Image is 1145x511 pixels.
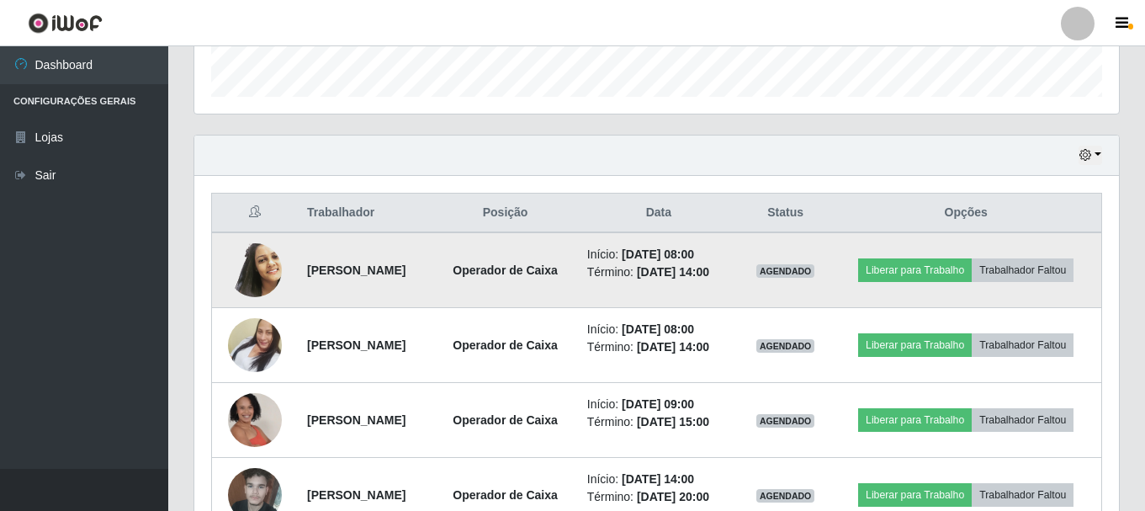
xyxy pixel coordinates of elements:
[637,340,709,354] time: [DATE] 14:00
[830,194,1101,233] th: Opções
[622,397,694,411] time: [DATE] 09:00
[433,194,576,233] th: Posição
[972,258,1073,282] button: Trabalhador Faltou
[756,339,815,353] span: AGENDADO
[587,263,730,281] li: Término:
[587,396,730,413] li: Início:
[622,472,694,486] time: [DATE] 14:00
[972,408,1073,432] button: Trabalhador Faltou
[637,490,709,503] time: [DATE] 20:00
[637,415,709,428] time: [DATE] 15:00
[622,322,694,336] time: [DATE] 08:00
[740,194,830,233] th: Status
[453,488,558,502] strong: Operador de Caixa
[307,413,406,427] strong: [PERSON_NAME]
[858,408,972,432] button: Liberar para Trabalho
[756,489,815,503] span: AGENDADO
[307,263,406,277] strong: [PERSON_NAME]
[637,265,709,279] time: [DATE] 14:00
[858,333,972,357] button: Liberar para Trabalho
[587,413,730,431] li: Término:
[297,194,433,233] th: Trabalhador
[756,414,815,428] span: AGENDADO
[858,483,972,507] button: Liberar para Trabalho
[587,471,730,488] li: Início:
[577,194,740,233] th: Data
[228,237,282,304] img: 1619005854451.jpeg
[587,246,730,263] li: Início:
[453,263,558,277] strong: Operador de Caixa
[858,258,972,282] button: Liberar para Trabalho
[972,333,1073,357] button: Trabalhador Faltou
[756,264,815,278] span: AGENDADO
[228,382,282,458] img: 1689018111072.jpeg
[307,488,406,502] strong: [PERSON_NAME]
[587,488,730,506] li: Término:
[307,338,406,352] strong: [PERSON_NAME]
[587,321,730,338] li: Início:
[587,338,730,356] li: Término:
[622,248,694,261] time: [DATE] 08:00
[972,483,1073,507] button: Trabalhador Faltou
[453,413,558,427] strong: Operador de Caixa
[453,338,558,352] strong: Operador de Caixa
[228,297,282,393] img: 1742563763298.jpeg
[28,13,103,34] img: CoreUI Logo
